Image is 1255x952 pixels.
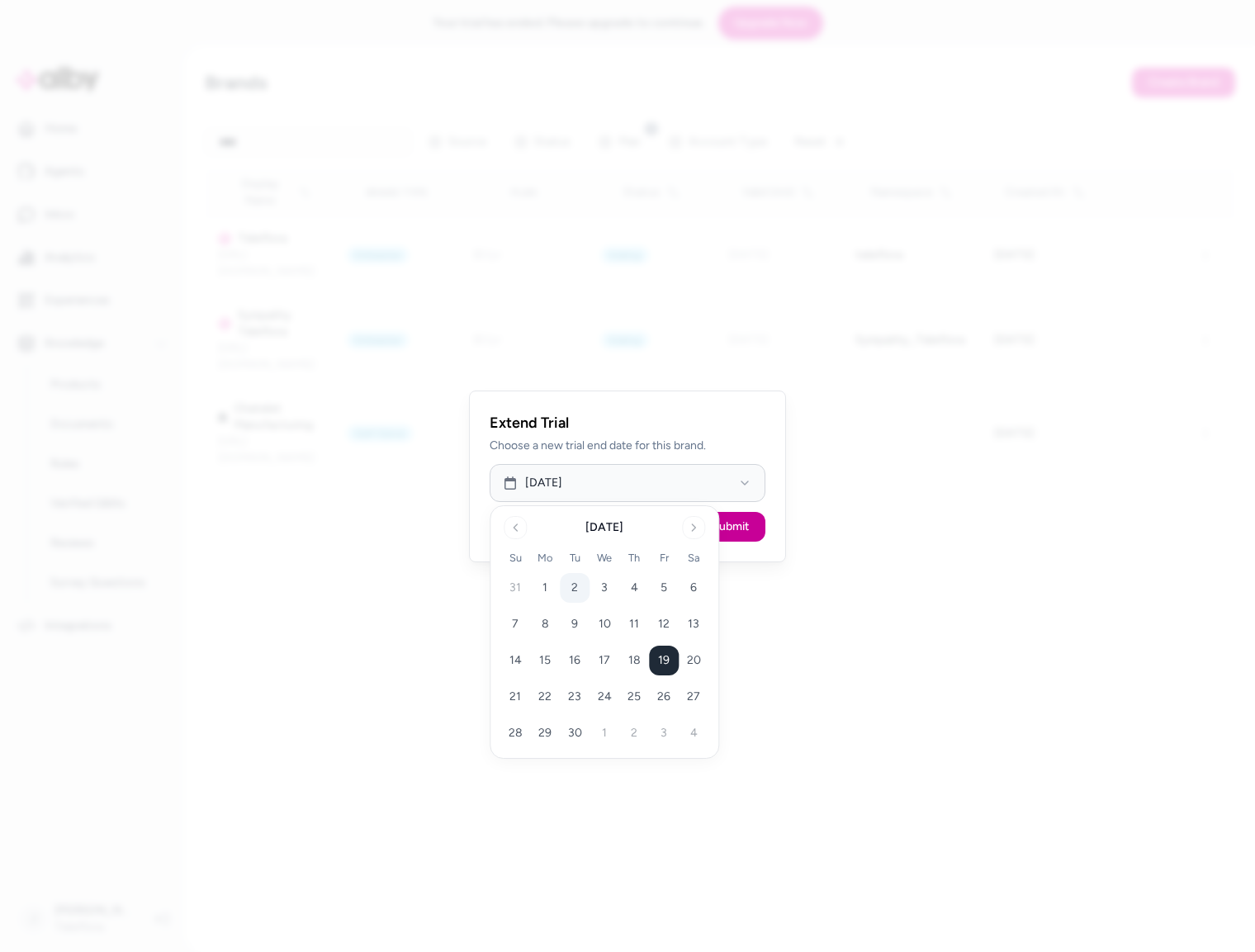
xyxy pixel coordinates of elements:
[530,682,560,712] button: 22
[500,609,530,639] button: 7
[500,682,530,712] button: 21
[500,718,530,748] button: 28
[649,646,679,675] button: 19
[560,573,590,603] button: 2
[649,682,679,712] button: 26
[560,609,590,639] button: 9
[500,549,530,566] th: Sunday
[560,682,590,712] button: 23
[682,516,705,539] button: Go to next month
[530,573,560,603] button: 1
[530,646,560,675] button: 15
[619,682,649,712] button: 25
[490,464,765,502] button: [DATE]
[530,609,560,639] button: 8
[490,411,765,434] h2: Extend Trial
[560,718,590,748] button: 30
[590,646,619,675] button: 17
[590,718,619,748] button: 1
[490,438,765,454] p: Choose a new trial end date for this brand.
[585,519,623,536] div: [DATE]
[530,718,560,748] button: 29
[590,609,619,639] button: 10
[590,549,619,566] th: Wednesday
[525,475,562,491] span: [DATE]
[679,609,708,639] button: 13
[590,573,619,603] button: 3
[590,682,619,712] button: 24
[619,718,649,748] button: 2
[530,549,560,566] th: Monday
[500,573,530,603] button: 31
[695,512,765,542] button: Submit
[679,682,708,712] button: 27
[500,646,530,675] button: 14
[649,609,679,639] button: 12
[649,549,679,566] th: Friday
[560,646,590,675] button: 16
[619,549,649,566] th: Thursday
[504,516,527,539] button: Go to previous month
[679,573,708,603] button: 6
[619,609,649,639] button: 11
[679,549,708,566] th: Saturday
[619,646,649,675] button: 18
[649,718,679,748] button: 3
[679,646,708,675] button: 20
[649,573,679,603] button: 5
[679,718,708,748] button: 4
[560,549,590,566] th: Tuesday
[619,573,649,603] button: 4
